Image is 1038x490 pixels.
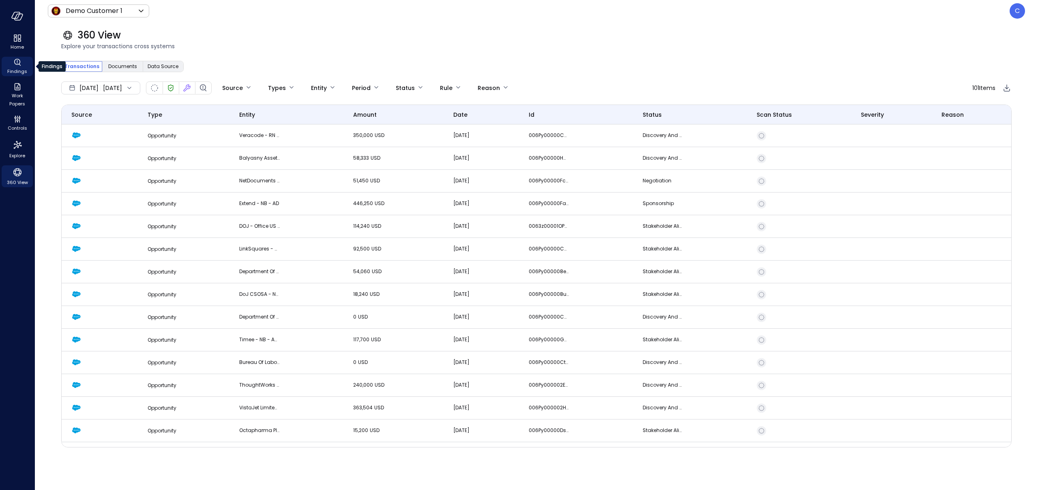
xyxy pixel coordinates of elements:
p: Demo Customer 1 [66,6,122,16]
img: Icon [51,6,61,16]
p: 114,240 [353,222,394,230]
p: 006Py00000Ch1ZpIAJ [529,245,569,253]
div: Not Scanned [757,176,766,186]
p: 006Py00000Fa3ZpIAJ [529,199,569,208]
span: amount [353,110,377,119]
span: Source [71,110,92,119]
div: Findings [2,57,33,76]
span: USD [374,404,384,411]
p: DoJ CSOSA - New Business - demo Essential [239,290,280,298]
img: Salesforce [71,176,81,186]
p: Department of Justice - NB - AD-G | PS-G [239,267,280,276]
p: [DATE] [453,290,494,298]
p: 240,000 [353,381,394,389]
span: Opportunity [148,246,176,252]
span: status [643,110,662,119]
p: 0063z00001OPK2JAAX [529,222,569,230]
p: 18,240 [353,290,394,298]
p: [DATE] [453,381,494,389]
img: Salesforce [71,244,81,254]
p: Negotiation [643,177,683,185]
p: Stakeholder Alignment [643,290,683,298]
p: 006Py00000CtmbNIAR [529,358,569,366]
p: 15,200 [353,426,394,434]
div: Source [222,81,243,95]
span: USD [375,200,384,207]
p: C [1015,6,1020,16]
p: 006Py000002HZHxIAO [529,404,569,412]
span: Severity [861,110,884,119]
p: Discovery and Qualification [643,313,683,321]
span: USD [358,359,368,366]
span: Opportunity [148,427,176,434]
p: 117,700 [353,336,394,344]
div: Not Scanned [757,290,766,300]
span: Opportunity [148,359,176,366]
p: [DATE] [453,154,494,162]
div: Verified [166,83,176,93]
div: Chris Wallace [1010,3,1025,19]
p: Discovery and Qualification [643,381,683,389]
span: 360 View [7,178,28,186]
div: Not Scanned [757,426,766,436]
span: 360 View [77,29,121,42]
div: Export to CSV [1002,83,1012,93]
span: Opportunity [148,132,176,139]
span: id [529,110,534,119]
span: Reason [941,110,964,119]
img: Salesforce [71,426,81,435]
p: [DATE] [453,131,494,139]
span: USD [371,223,381,229]
img: Salesforce [71,357,81,367]
img: Salesforce [71,380,81,390]
p: Balyasny Asset Management - EXP - CO [239,154,280,162]
span: Transactions [64,62,99,71]
p: Timee - NB - AD | DI | SN [239,336,280,344]
span: date [453,110,468,119]
div: Not Scanned [757,267,766,277]
p: [DATE] [453,426,494,434]
img: Salesforce [71,221,81,231]
span: Work Papers [5,92,30,108]
p: 350,000 [353,131,394,139]
div: Not Scanned [757,244,766,254]
span: Scan Status [757,110,792,119]
p: [DATE] [453,313,494,321]
span: USD [371,245,381,252]
p: 51,450 [353,177,394,185]
p: Discovery and Qualification [643,404,683,412]
div: Period [352,81,371,95]
span: Opportunity [148,178,176,184]
p: 006Py00000Gc2NlIAJ [529,336,569,344]
span: Findings [7,67,27,75]
span: USD [375,132,384,139]
p: 006Py000008eBUnIAM [529,267,569,276]
p: 006Py000008unr6IAA [529,290,569,298]
p: [DATE] [453,245,494,253]
div: Not Scanned [757,154,766,163]
p: Stakeholder Alignment [643,426,683,434]
div: Not Scanned [151,84,158,92]
p: 446,250 [353,199,394,208]
p: DOJ - Office US Attorneys - New Business [239,222,280,230]
span: Explore [9,152,25,160]
span: Opportunity [148,382,176,389]
p: [DATE] [453,358,494,366]
p: 92,500 [353,245,394,253]
span: USD [371,336,381,343]
p: 006Py00000CcYBSIA3 [529,131,569,139]
p: 0 [353,313,394,321]
div: Finding [198,83,208,93]
div: Home [2,32,33,52]
div: Findings [39,61,66,72]
p: VistaJet Limited - RN - AD [239,404,280,412]
span: Opportunity [148,314,176,321]
p: 006Py00000HG8HgIAL [529,154,569,162]
span: Opportunity [148,291,176,298]
div: Not Scanned [757,335,766,345]
span: entity [239,110,255,119]
p: 006Py000002EVfWIAW [529,381,569,389]
div: Not Scanned [757,403,766,413]
p: Discovery and Qualification [643,131,683,139]
p: 006Py00000CVaujIAD [529,313,569,321]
